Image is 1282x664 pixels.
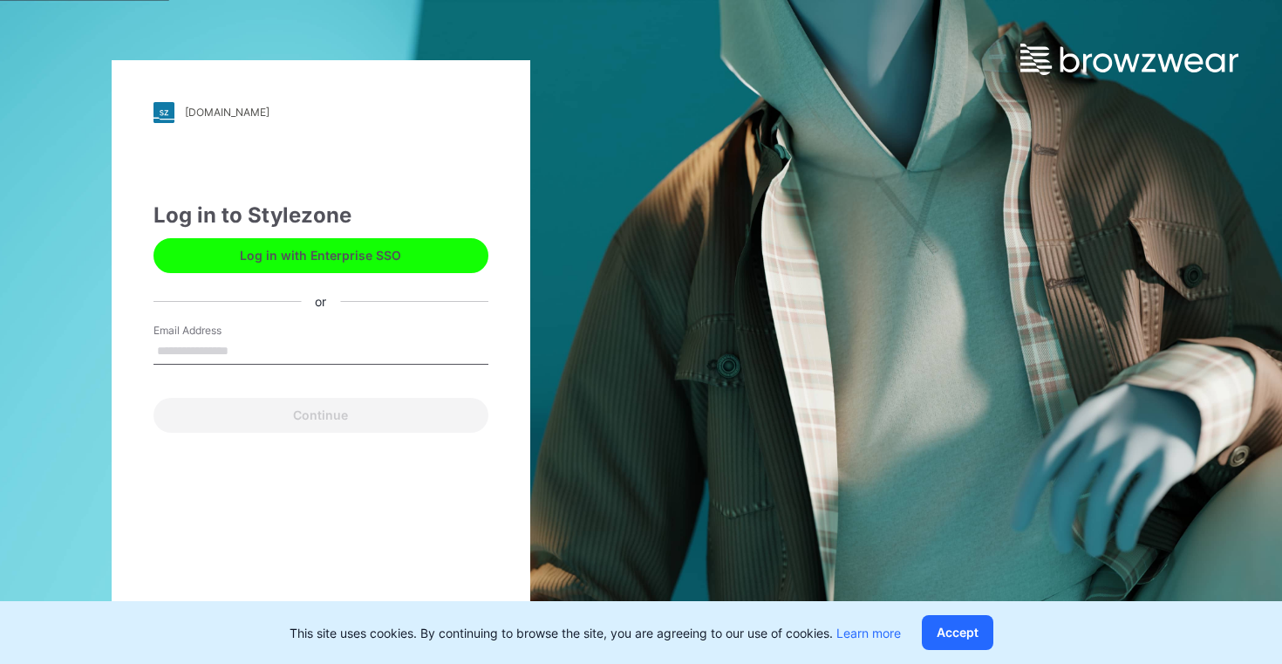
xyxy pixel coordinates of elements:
[922,615,993,650] button: Accept
[836,626,901,640] a: Learn more
[290,624,901,642] p: This site uses cookies. By continuing to browse the site, you are agreeing to our use of cookies.
[301,292,340,311] div: or
[1020,44,1238,75] img: browzwear-logo.e42bd6dac1945053ebaf764b6aa21510.svg
[153,238,488,273] button: Log in with Enterprise SSO
[153,323,276,339] label: Email Address
[153,200,488,231] div: Log in to Stylezone
[153,102,174,123] img: stylezone-logo.562084cfcfab977791bfbf7441f1a819.svg
[153,102,488,123] a: [DOMAIN_NAME]
[185,106,269,119] div: [DOMAIN_NAME]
